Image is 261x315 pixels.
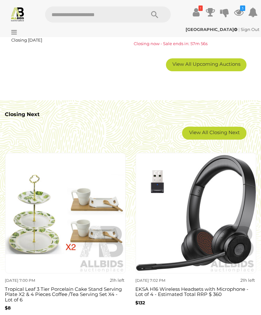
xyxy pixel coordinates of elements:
[136,153,256,273] img: EKSA H16 Wireless Headsets with Microphone - Lot of 4 - Estimated Total RRP $ 360
[166,58,247,71] a: View All Upcoming Auctions
[238,27,240,32] span: |
[241,27,259,32] a: Sign Out
[186,27,237,32] strong: [GEOGRAPHIC_DATA]
[186,27,238,32] a: [GEOGRAPHIC_DATA]
[5,277,63,284] div: [DATE] 7:00 PM
[172,61,240,67] span: View All Upcoming Auctions
[240,278,255,283] strong: 21h left
[182,127,247,140] a: View All Closing Next
[5,285,126,303] h3: Tropical Leaf 3 Tier Porcelain Cake Stand Serving Plate X2 & 4 Pieces Coffee /Tea Serving Set X4 ...
[5,153,126,273] img: Tropical Leaf 3 Tier Porcelain Cake Stand Serving Plate X2 & 4 Pieces Coffee /Tea Serving Set X4 ...
[10,6,25,22] img: Allbids.com.au
[234,6,244,18] a: 3
[110,278,124,283] strong: 21h left
[11,36,121,44] p: Closing [DATE]
[240,5,245,11] i: 3
[5,111,40,117] b: Closing Next
[135,300,145,306] b: $132
[135,285,256,297] h3: EKSA H16 Wireless Headsets with Microphone - Lot of 4 - Estimated Total RRP $ 360
[191,6,201,18] a: !
[198,5,203,11] i: !
[134,41,208,46] span: Closing now - Sale ends in: 57m 56s
[139,6,171,23] button: Search
[135,277,193,284] div: [DATE] 7:02 PM
[5,305,11,311] b: $8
